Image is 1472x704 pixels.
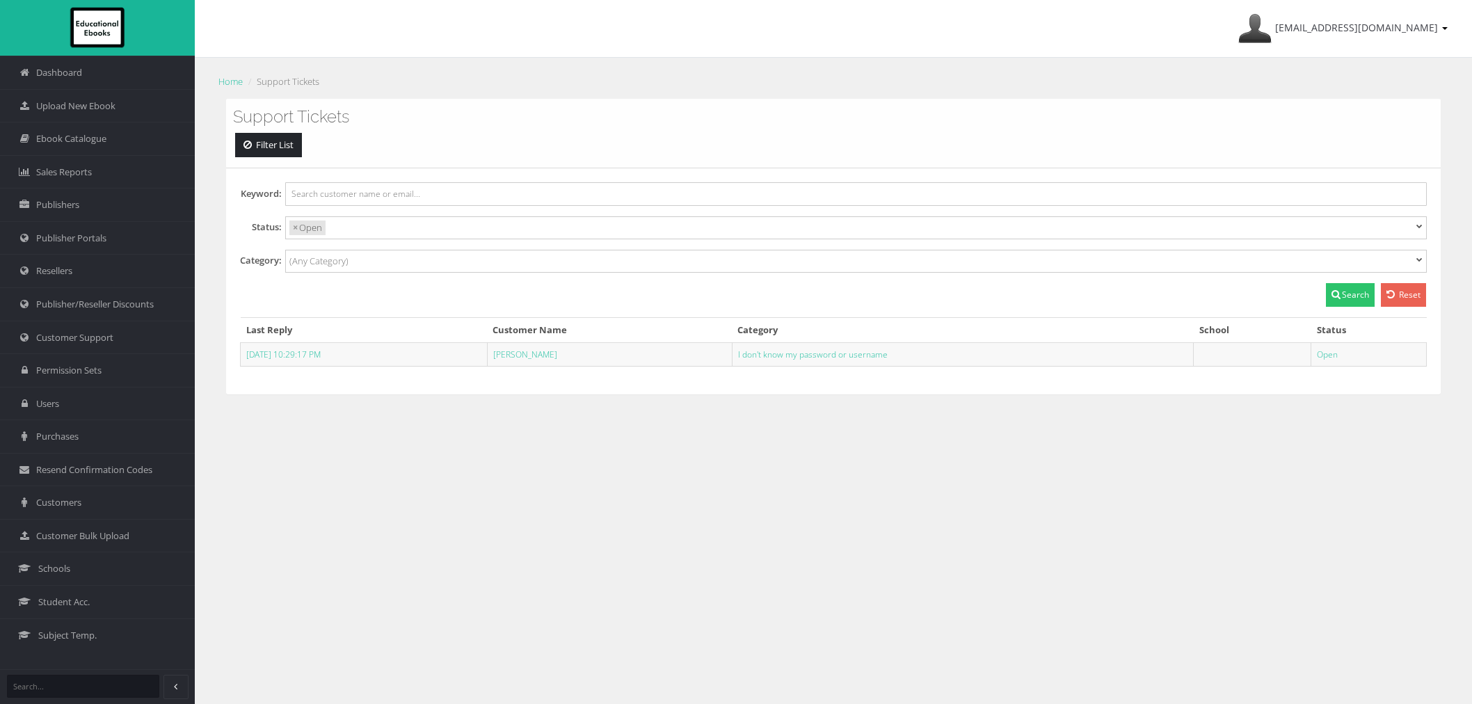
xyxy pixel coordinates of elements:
[36,132,106,145] span: Ebook Catalogue
[36,331,113,344] span: Customer Support
[1311,317,1427,342] th: Status
[36,496,81,509] span: Customers
[38,562,70,575] span: Schools
[285,182,1427,206] input: Search customer name or email...
[36,166,92,179] span: Sales Reports
[38,629,97,642] span: Subject Temp.
[1194,317,1311,342] th: School
[36,264,72,278] span: Resellers
[493,349,557,360] a: [PERSON_NAME]
[38,595,90,609] span: Student Acc.
[246,349,321,360] a: [DATE] 10:29:17 PM
[1381,283,1426,307] a: Reset
[233,108,1434,126] h3: Support Tickets
[245,74,319,89] li: Support Tickets
[235,133,302,157] a: Filter List
[1275,21,1438,34] span: [EMAIL_ADDRESS][DOMAIN_NAME]
[36,198,79,211] span: Publishers
[36,99,115,113] span: Upload New Ebook
[36,364,102,377] span: Permission Sets
[738,349,888,360] a: I don't know my password or username
[7,675,159,698] input: Search...
[36,66,82,79] span: Dashboard
[36,232,106,245] span: Publisher Portals
[36,298,154,311] span: Publisher/Reseller Discounts
[1238,12,1272,45] img: Avatar
[487,317,732,342] th: Customer Name
[732,317,1194,342] th: Category
[1317,349,1338,360] a: Open
[240,220,282,234] label: Status:
[36,463,152,477] span: Resend Confirmation Codes
[241,317,488,342] th: Last Reply
[293,221,298,235] span: ×
[289,221,326,235] li: Open
[289,254,388,269] input: (Any Category)
[36,397,59,410] span: Users
[36,529,129,543] span: Customer Bulk Upload
[36,430,79,443] span: Purchases
[1326,283,1375,307] button: Search
[240,253,282,268] label: Category:
[240,186,282,201] label: Keyword:
[218,75,243,88] a: Home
